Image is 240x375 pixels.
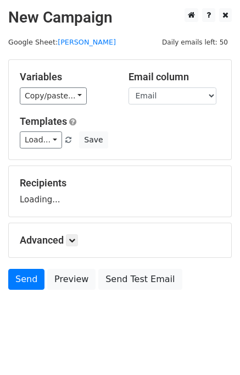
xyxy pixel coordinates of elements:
h5: Advanced [20,234,220,246]
a: Templates [20,115,67,127]
div: Loading... [20,177,220,206]
a: Send Test Email [98,269,182,290]
h2: New Campaign [8,8,232,27]
h5: Recipients [20,177,220,189]
a: Load... [20,131,62,148]
a: Send [8,269,44,290]
span: Daily emails left: 50 [158,36,232,48]
a: Preview [47,269,96,290]
h5: Email column [129,71,221,83]
small: Google Sheet: [8,38,116,46]
a: Daily emails left: 50 [158,38,232,46]
a: [PERSON_NAME] [58,38,116,46]
a: Copy/paste... [20,87,87,104]
h5: Variables [20,71,112,83]
button: Save [79,131,108,148]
